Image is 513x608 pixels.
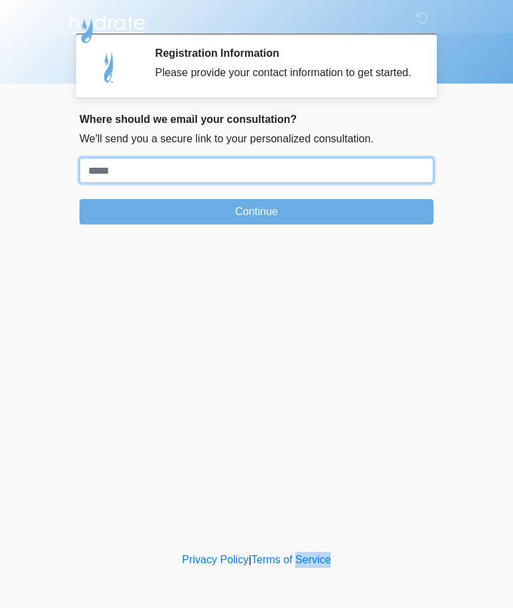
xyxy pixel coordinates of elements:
h2: Where should we email your consultation? [79,113,434,126]
a: Terms of Service [251,554,331,565]
a: | [248,554,251,565]
div: Please provide your contact information to get started. [155,65,413,81]
p: We'll send you a secure link to your personalized consultation. [79,131,434,147]
img: Hydrate IV Bar - Arcadia Logo [66,10,148,44]
a: Privacy Policy [182,554,249,565]
button: Continue [79,199,434,224]
img: Agent Avatar [90,47,130,87]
